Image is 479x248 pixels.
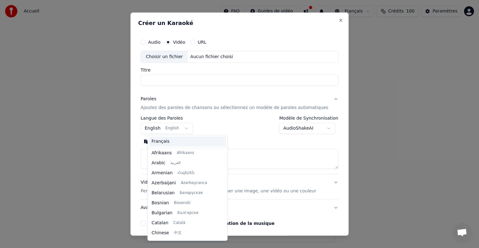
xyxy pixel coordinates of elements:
span: Azərbaycanca [181,181,207,186]
span: Belarusian [152,190,175,196]
span: Беларуская [180,191,203,196]
span: Chinese [152,230,169,236]
span: Arabic [152,160,165,166]
span: Català [173,221,185,226]
span: العربية [170,161,181,166]
span: Bosnian [152,200,169,206]
span: Bulgarian [152,210,172,216]
span: Bosanski [174,201,190,206]
span: Հայերեն [177,171,194,176]
span: Catalan [152,220,168,226]
span: Afrikaans [152,150,172,156]
span: Български [177,211,198,216]
span: 中文 [174,231,181,236]
span: Armenian [152,170,173,176]
span: Français [152,138,170,145]
span: Azerbaijani [152,180,176,186]
span: Afrikaans [177,151,194,156]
